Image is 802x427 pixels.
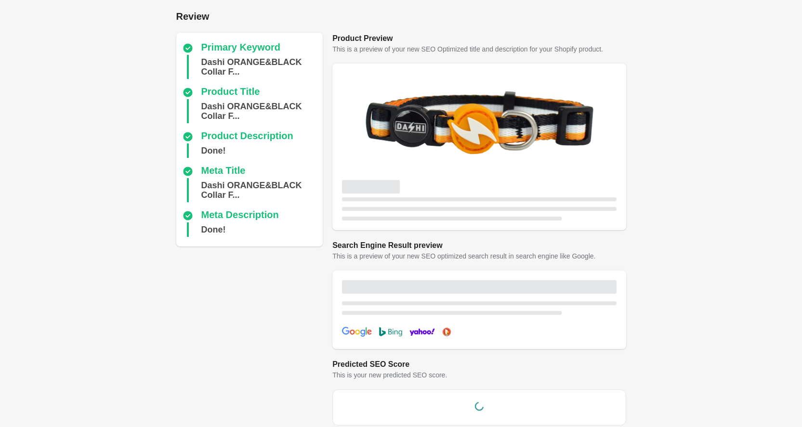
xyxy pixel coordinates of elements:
img: 14__Orange_Black_Cat_Collar-2-876b4bfd1020262b70651db5d24e7bfc.png [342,73,616,170]
div: Done! [201,143,226,158]
img: duckduckgo-9296ea666b33cc21a1b3646608c049a2adb471023ec4547030f9c0888b093ea3.png [438,327,456,337]
h1: Review [176,10,626,23]
div: Meta Title [201,166,246,177]
h2: Search Engine Result preview [332,240,626,251]
div: Product Title [201,87,260,98]
div: Dashi ORANGE&BLACK Collar For Cats XS (20-32cm) [201,99,319,123]
img: bing-b792579f80685e49055916f9e67a0c8ab2d0b2400f22ee539d8172f7144135be.png [379,327,402,336]
div: Done! [201,222,226,237]
h2: Predicted SEO Score [332,359,626,370]
h2: Product Preview [332,33,626,44]
div: Meta Description [201,210,279,221]
div: Product Description [201,131,293,142]
span: This is a preview of your new SEO Optimized title and description for your Shopify product. [332,45,603,53]
img: yahoo-cf26812ce9192cbb6d8fdd3b07898d376d74e5974f6533aaba4bf5d5b451289c.png [409,325,435,339]
span: This is a preview of your new SEO optimized search result in search engine like Google. [332,252,595,260]
div: Dashi ORANGE&BLACK Collar For Cats XS (20-32cm) [201,55,319,79]
div: Primary Keyword [201,42,281,54]
span: This is your new predicted SEO score. [332,371,447,379]
img: google-7db8ea4f97d2f7e91f6dc04224da29ca421b9c864e7b870c42f5917e299b1774.png [342,327,372,337]
div: Dashi ORANGE&BLACK Collar For Cats XS (20-32cm) [201,178,319,202]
